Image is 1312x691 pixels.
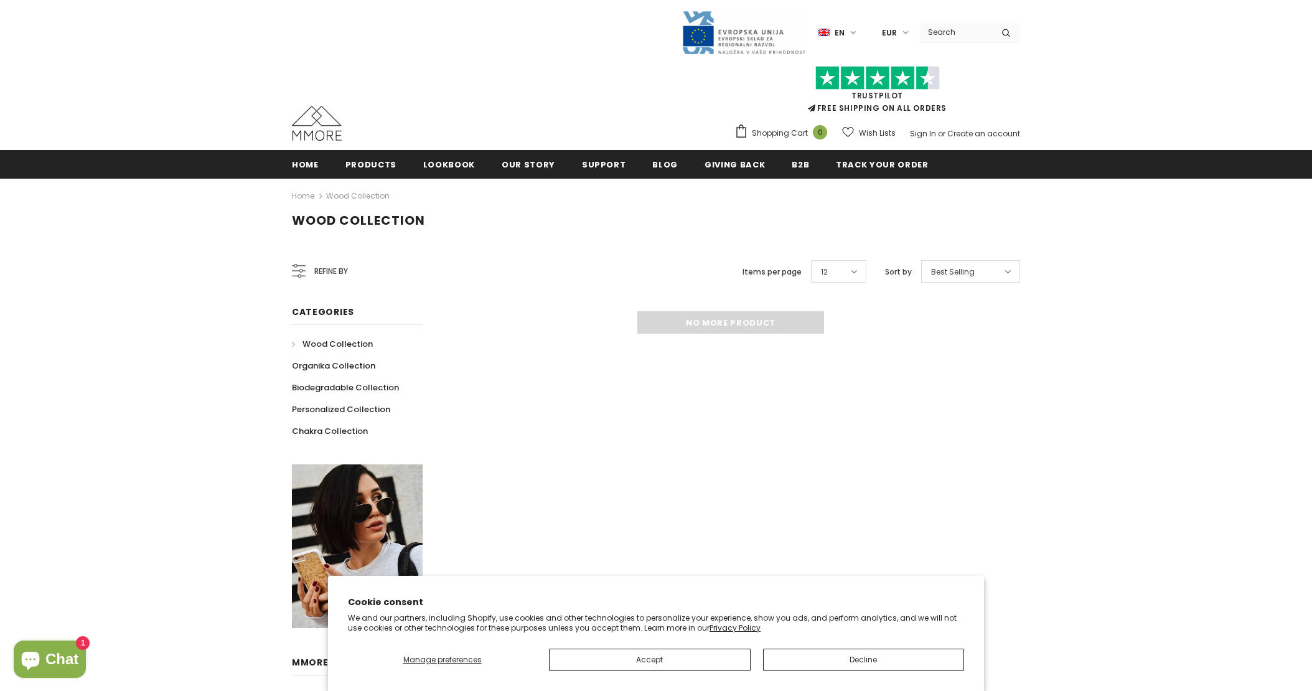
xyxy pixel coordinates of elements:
a: Home [292,189,314,204]
span: Biodegradable Collection [292,382,399,393]
span: Products [345,159,396,171]
img: Javni Razpis [682,10,806,55]
span: Track your order [836,159,928,171]
span: Blog [652,159,678,171]
a: Privacy Policy [710,623,761,633]
a: Wood Collection [326,190,390,201]
a: Home [292,150,319,178]
a: Wood Collection [292,333,373,355]
span: 12 [821,266,828,278]
span: Wood Collection [302,338,373,350]
span: EUR [882,27,897,39]
span: Shopping Cart [752,127,808,139]
a: Wish Lists [842,122,896,144]
a: Giving back [705,150,765,178]
a: Create an account [947,128,1020,139]
span: or [938,128,945,139]
a: Biodegradable Collection [292,377,399,398]
span: Manage preferences [403,654,482,665]
a: B2B [792,150,809,178]
img: Trust Pilot Stars [815,66,940,90]
span: Best Selling [931,266,975,278]
span: Organika Collection [292,360,375,372]
a: Our Story [502,150,555,178]
a: Organika Collection [292,355,375,377]
a: Chakra Collection [292,420,368,442]
button: Manage preferences [348,649,537,671]
span: Chakra Collection [292,425,368,437]
input: Search Site [921,23,992,41]
span: FREE SHIPPING ON ALL ORDERS [734,72,1020,113]
span: support [582,159,626,171]
a: Blog [652,150,678,178]
span: MMORE [292,656,329,669]
a: Track your order [836,150,928,178]
span: Wood Collection [292,212,425,229]
span: B2B [792,159,809,171]
a: support [582,150,626,178]
span: Categories [292,306,354,318]
a: Personalized Collection [292,398,390,420]
a: Sign In [910,128,936,139]
button: Decline [763,649,964,671]
span: en [835,27,845,39]
span: Refine by [314,265,348,278]
img: MMORE Cases [292,106,342,141]
h2: Cookie consent [348,596,964,609]
a: Lookbook [423,150,475,178]
label: Sort by [885,266,912,278]
span: Giving back [705,159,765,171]
label: Items per page [743,266,802,278]
p: We and our partners, including Shopify, use cookies and other technologies to personalize your ex... [348,613,964,632]
a: Shopping Cart 0 [734,124,833,143]
span: Lookbook [423,159,475,171]
span: Personalized Collection [292,403,390,415]
a: Trustpilot [851,90,903,101]
button: Accept [549,649,750,671]
span: Home [292,159,319,171]
span: Our Story [502,159,555,171]
span: 0 [813,125,827,139]
a: Products [345,150,396,178]
img: i-lang-1.png [818,27,830,38]
span: Wish Lists [859,127,896,139]
inbox-online-store-chat: Shopify online store chat [10,641,90,681]
a: Javni Razpis [682,27,806,37]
